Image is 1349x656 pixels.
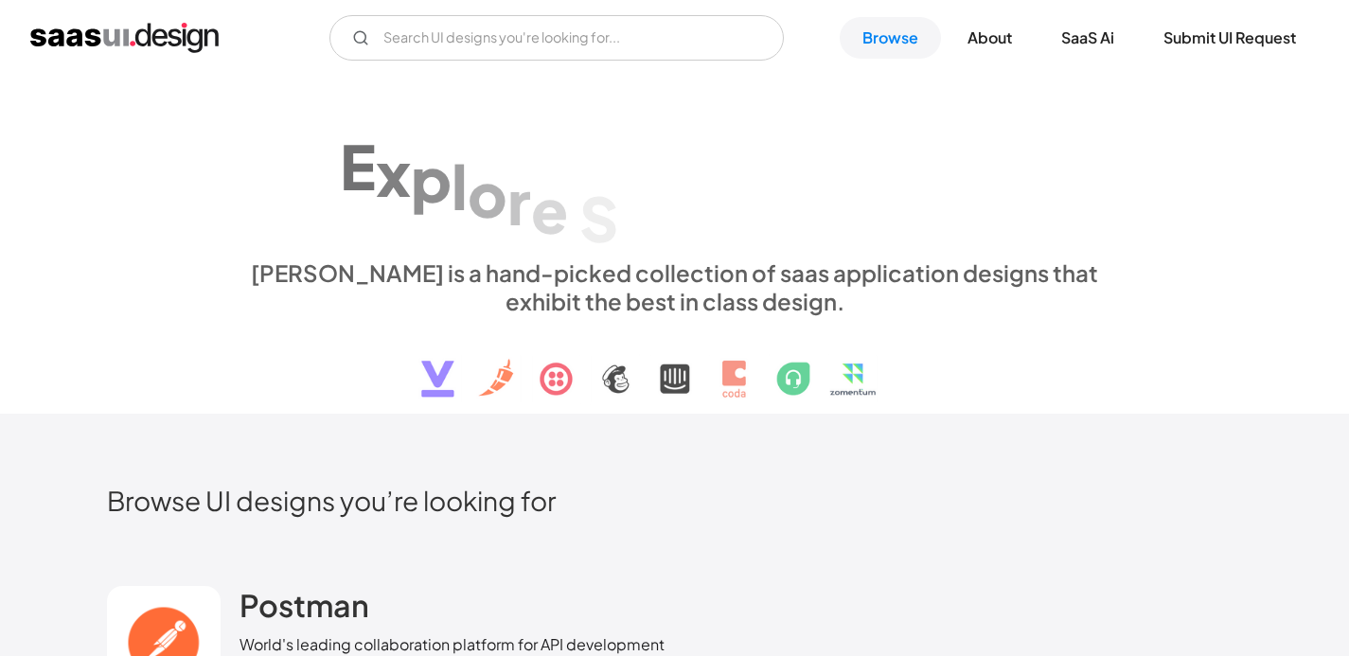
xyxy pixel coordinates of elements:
div: p [411,142,452,215]
div: r [507,165,531,238]
h1: Explore SaaS UI design patterns & interactions. [240,95,1110,240]
input: Search UI designs you're looking for... [329,15,784,61]
img: text, icon, saas logo [388,315,962,414]
form: Email Form [329,15,784,61]
a: Submit UI Request [1141,17,1319,59]
div: [PERSON_NAME] is a hand-picked collection of saas application designs that exhibit the best in cl... [240,258,1110,315]
h2: Postman [240,586,369,624]
div: x [376,135,411,208]
div: World's leading collaboration platform for API development [240,633,665,656]
a: SaaS Ai [1038,17,1137,59]
a: home [30,23,219,53]
a: About [945,17,1035,59]
div: o [468,156,507,229]
div: E [340,130,376,203]
h2: Browse UI designs you’re looking for [107,484,1243,517]
div: S [579,182,618,255]
a: Browse [840,17,941,59]
div: e [531,172,568,245]
a: Postman [240,586,369,633]
div: l [452,149,468,222]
